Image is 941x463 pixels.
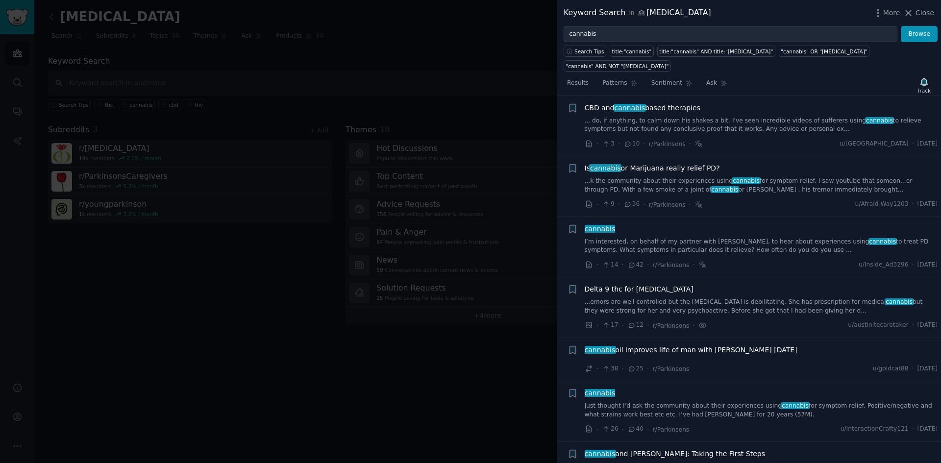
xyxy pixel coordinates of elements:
span: 40 [627,425,644,434]
span: 17 [602,321,618,330]
span: · [622,364,624,374]
span: Patterns [602,79,627,88]
input: Try a keyword related to your business [564,26,897,43]
a: title:"cannabis" [610,46,654,57]
button: More [873,8,900,18]
span: · [647,260,649,270]
span: in [629,9,634,18]
span: oil improves life of man with [PERSON_NAME] [DATE] [585,345,797,355]
a: CBD andcannabisbased therapies [585,103,700,113]
span: · [689,139,691,149]
span: · [912,321,914,330]
span: Results [567,79,589,88]
span: cannabis [865,117,893,124]
span: 9 [602,200,614,209]
a: Ask [703,75,731,96]
a: ...emors are well controlled but the [MEDICAL_DATA] is debilitating. She has prescription for med... [585,298,938,315]
span: · [643,199,645,210]
a: Results [564,75,592,96]
button: Search Tips [564,46,606,57]
span: r/Parkinsons [653,426,690,433]
span: · [647,364,649,374]
span: CBD and based therapies [585,103,700,113]
span: [DATE] [917,321,938,330]
span: 36 [623,200,640,209]
span: r/Parkinsons [649,201,686,208]
span: [DATE] [917,365,938,373]
a: cannabis [585,224,616,234]
span: u/austinitecaretaker [848,321,908,330]
div: title:"cannabis" [612,48,652,55]
div: Track [917,87,931,94]
a: "cannabis" AND NOT "[MEDICAL_DATA]" [564,60,671,72]
span: Close [916,8,934,18]
a: cannabis [585,388,616,398]
a: Sentiment [648,75,696,96]
span: u/goldcat88 [873,365,909,373]
a: title:"cannabis" AND title:"[MEDICAL_DATA]" [657,46,775,57]
span: 3 [602,140,614,148]
a: Iscannabisor Marijuana really relief PD? [585,163,720,173]
a: Delta 9 thc for [MEDICAL_DATA] [585,284,693,294]
a: I’m interested, on behalf of my partner with [PERSON_NAME], to hear about experiences usingcannab... [585,238,938,255]
span: 25 [627,365,644,373]
div: "cannabis" AND NOT "[MEDICAL_DATA]" [566,63,669,70]
span: cannabis [614,104,646,112]
span: r/Parkinsons [653,322,690,329]
span: [DATE] [917,140,938,148]
span: cannabis [868,238,897,245]
a: cannabisoil improves life of man with [PERSON_NAME] [DATE] [585,345,797,355]
span: More [883,8,900,18]
span: · [693,320,694,331]
span: cannabis [584,389,616,397]
span: cannabis [589,164,621,172]
span: · [622,320,624,331]
span: · [912,365,914,373]
div: Keyword Search [MEDICAL_DATA] [564,7,711,19]
button: Track [914,75,934,96]
span: Search Tips [574,48,604,55]
span: 38 [602,365,618,373]
a: "cannabis" OR "[MEDICAL_DATA]" [779,46,869,57]
span: u/Afraid-Way1203 [855,200,909,209]
span: · [618,139,620,149]
span: · [912,200,914,209]
a: Patterns [599,75,641,96]
span: r/Parkinsons [653,262,690,268]
span: cannabis [885,298,913,305]
span: · [596,320,598,331]
span: · [643,139,645,149]
span: cannabis [732,177,760,184]
button: Browse [901,26,938,43]
span: · [912,140,914,148]
span: cannabis [711,186,739,193]
span: 26 [602,425,618,434]
span: 14 [602,261,618,269]
span: u/Inside_Ad3296 [859,261,909,269]
span: · [596,199,598,210]
span: · [618,199,620,210]
span: · [689,199,691,210]
span: · [647,320,649,331]
span: · [912,261,914,269]
span: · [912,425,914,434]
span: [DATE] [917,425,938,434]
span: · [622,424,624,435]
span: 42 [627,261,644,269]
span: cannabis [584,346,616,354]
div: title:"cannabis" AND title:"[MEDICAL_DATA]" [659,48,773,55]
span: · [647,424,649,435]
a: Just thought I’d ask the community about their experiences usingcannabisfor symptom relief. Posit... [585,402,938,419]
span: · [693,260,694,270]
span: · [596,260,598,270]
div: "cannabis" OR "[MEDICAL_DATA]" [781,48,867,55]
a: ... do, if anything, to calm down his shakes a bit. I've seen incredible videos of sufferers usin... [585,117,938,134]
a: ...k the community about their experiences usingcannabisfor symptom relief. I saw youtube that so... [585,177,938,194]
span: Ask [706,79,717,88]
span: and [PERSON_NAME]: Taking the First Steps [585,449,765,459]
span: u/[GEOGRAPHIC_DATA] [840,140,909,148]
span: [DATE] [917,200,938,209]
span: cannabis [781,402,809,409]
span: 12 [627,321,644,330]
